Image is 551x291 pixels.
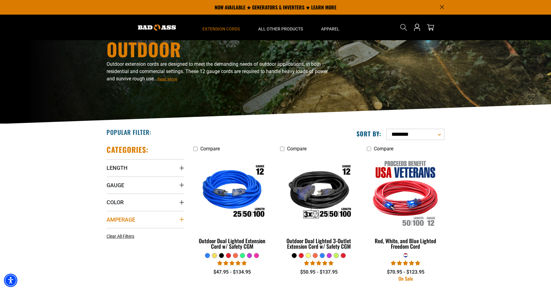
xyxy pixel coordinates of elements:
span: Compare [374,146,393,152]
img: Outdoor Dual Lighted Extension Cord w/ Safety CGM [194,158,271,228]
summary: Extension Cords [193,15,249,40]
img: Outdoor Dual Lighted 3-Outlet Extension Cord w/ Safety CGM [280,158,357,228]
div: Red, White, and Blue Lighted Freedom Cord [367,238,444,249]
span: All Other Products [258,26,303,32]
span: Length [107,164,128,171]
summary: Color [107,194,184,211]
div: Outdoor Dual Lighted Extension Cord w/ Safety CGM [193,238,271,249]
span: Read More [157,77,177,81]
span: 4.80 stars [304,260,333,266]
h2: Popular Filter: [107,128,151,136]
span: Compare [200,146,220,152]
div: $50.95 - $137.95 [280,268,358,276]
div: $47.95 - $134.95 [193,268,271,276]
summary: Amperage [107,211,184,228]
summary: Apparel [312,15,349,40]
summary: Gauge [107,177,184,194]
div: On Sale [367,276,444,281]
summary: Length [107,159,184,176]
a: Open this option [412,15,422,40]
img: Red, White, and Blue Lighted Freedom Cord [367,158,444,228]
img: Bad Ass Extension Cords [138,24,176,31]
span: Gauge [107,182,124,189]
span: 4.95 stars [391,260,420,266]
a: Outdoor Dual Lighted Extension Cord w/ Safety CGM Outdoor Dual Lighted Extension Cord w/ Safety CGM [193,155,271,253]
a: Clear All Filters [107,233,137,240]
div: Accessibility Menu [4,274,17,287]
span: Color [107,199,124,206]
span: Extension Cords [202,26,240,32]
label: Sort by: [356,130,381,138]
span: Apparel [321,26,339,32]
span: Clear All Filters [107,234,134,239]
span: Outdoor extension cords are designed to meet the demanding needs of outdoor applications, in both... [107,61,328,82]
span: Compare [287,146,307,152]
h2: Categories: [107,145,149,154]
summary: Search [399,23,409,32]
a: cart [426,24,435,31]
h1: Outdoor [107,40,329,58]
span: Amperage [107,216,135,223]
a: Outdoor Dual Lighted 3-Outlet Extension Cord w/ Safety CGM Outdoor Dual Lighted 3-Outlet Extensio... [280,155,358,253]
div: $70.95 - $123.95 [367,268,444,276]
div: Outdoor Dual Lighted 3-Outlet Extension Cord w/ Safety CGM [280,238,358,249]
summary: All Other Products [249,15,312,40]
span: 4.81 stars [217,260,247,266]
a: Red, White, and Blue Lighted Freedom Cord Red, White, and Blue Lighted Freedom Cord [367,155,444,253]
